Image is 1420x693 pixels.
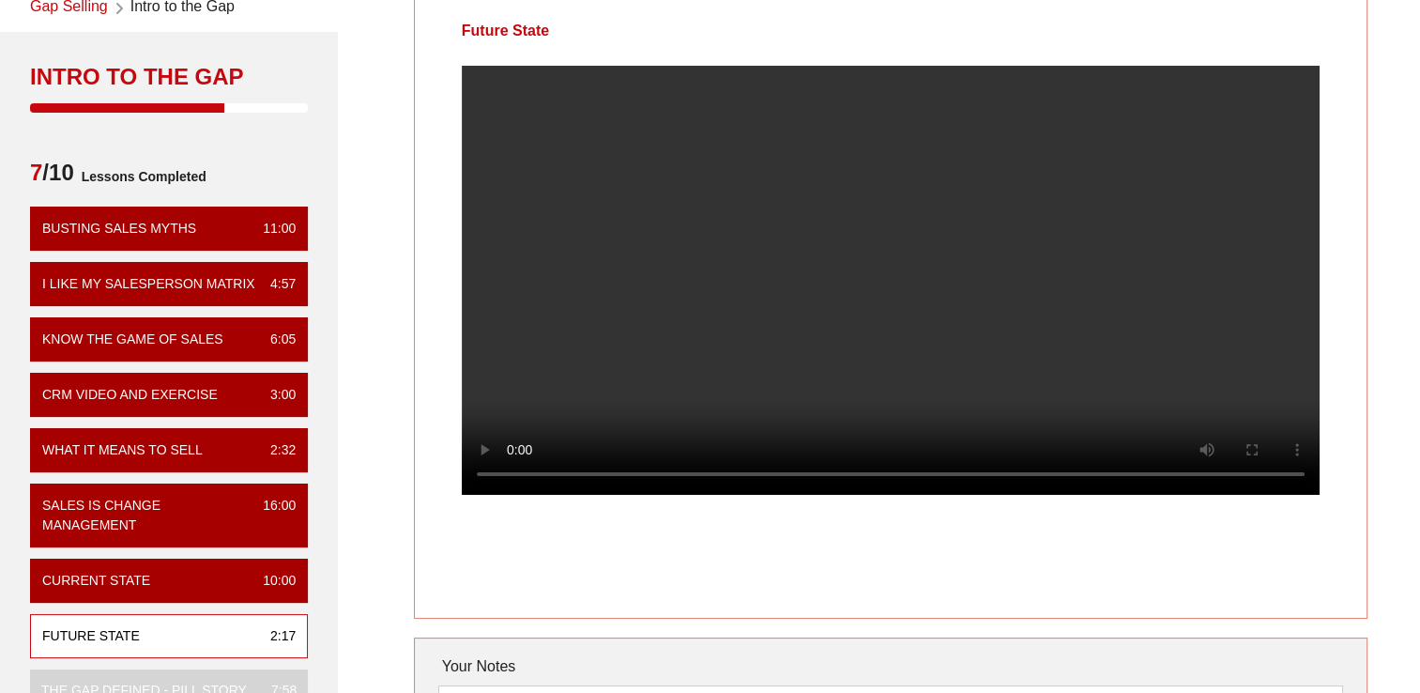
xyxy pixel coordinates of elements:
div: CRM VIDEO and EXERCISE [42,385,218,405]
span: /10 [30,158,74,195]
div: Your Notes [438,648,1343,685]
div: 2:32 [255,440,296,460]
div: Know the Game of Sales [42,330,223,349]
div: 11:00 [248,219,296,239]
div: Intro to the Gap [30,62,308,92]
div: Sales is Change Management [42,496,248,535]
div: 10:00 [248,571,296,591]
div: Busting Sales Myths [42,219,196,239]
div: Current State [42,571,150,591]
div: 3:00 [255,385,296,405]
div: 2:17 [255,626,296,646]
div: I Like My Salesperson Matrix [42,274,255,294]
span: 7 [30,160,42,185]
div: What it means to sell [42,440,203,460]
div: 6:05 [255,330,296,349]
div: Future State [42,626,140,646]
div: 4:57 [255,274,296,294]
div: 16:00 [248,496,296,535]
span: Lessons Completed [74,158,206,195]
